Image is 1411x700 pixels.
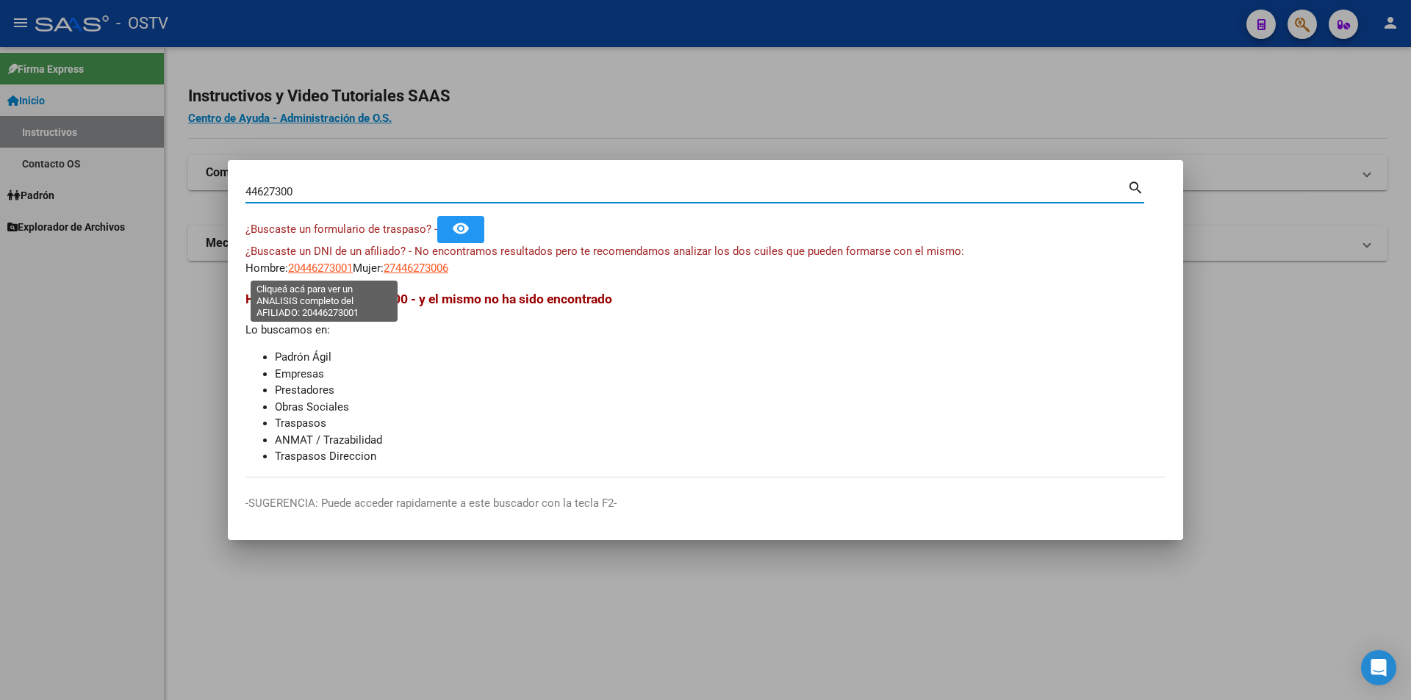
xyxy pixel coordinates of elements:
li: Obras Sociales [275,399,1166,416]
li: Empresas [275,366,1166,383]
div: Hombre: Mujer: [245,243,1166,276]
span: Hemos buscado - 44627300 - y el mismo no ha sido encontrado [245,292,612,306]
span: ¿Buscaste un DNI de un afiliado? - No encontramos resultados pero te recomendamos analizar los do... [245,245,964,258]
li: Traspasos [275,415,1166,432]
mat-icon: remove_red_eye [452,220,470,237]
span: ¿Buscaste un formulario de traspaso? - [245,223,437,236]
li: ANMAT / Trazabilidad [275,432,1166,449]
li: Padrón Ágil [275,349,1166,366]
li: Traspasos Direccion [275,448,1166,465]
span: 27446273006 [384,261,448,275]
mat-icon: search [1127,178,1144,195]
div: Open Intercom Messenger [1361,650,1396,685]
div: Lo buscamos en: [245,289,1166,465]
p: -SUGERENCIA: Puede acceder rapidamente a este buscador con la tecla F2- [245,495,1166,512]
span: 20446273001 [288,261,353,275]
li: Prestadores [275,382,1166,399]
